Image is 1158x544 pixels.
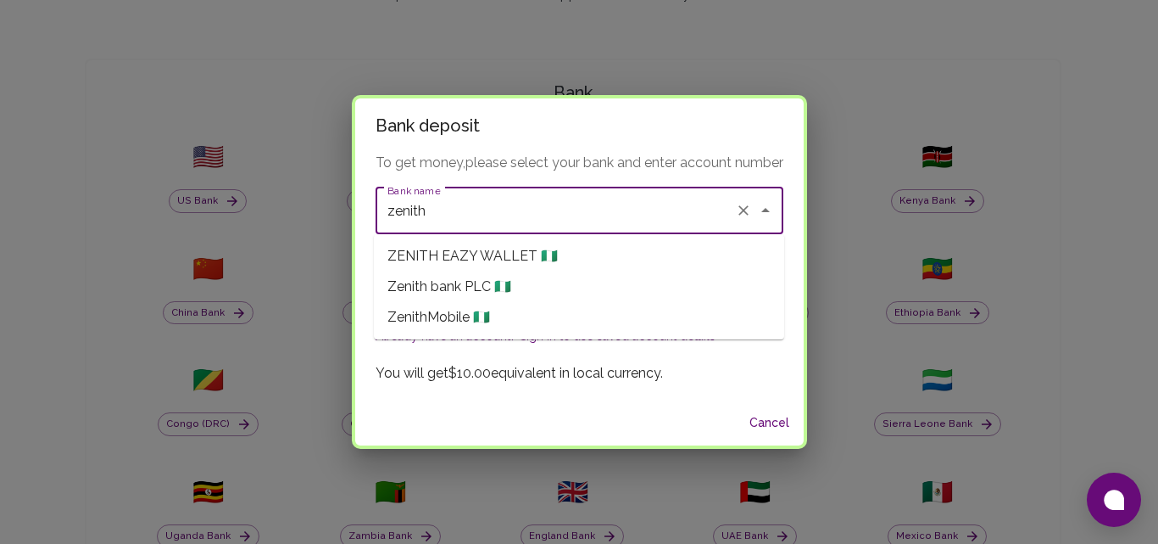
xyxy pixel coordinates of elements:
[743,407,797,439] button: Cancel
[376,363,783,384] p: You will get $10.00 equivalent in local currency.
[732,199,755,222] button: Clear
[387,183,440,198] label: Bank name
[376,153,783,173] p: To get money, please select your bank and enter account number
[1087,473,1141,527] button: Open chat window
[355,98,804,153] h2: Bank deposit
[387,307,490,328] span: ZenithMobile 🇳🇬
[754,199,777,222] button: Close
[387,277,511,297] span: Zenith bank PLC 🇳🇬
[387,246,558,266] span: ZENITH EAZY WALLET 🇳🇬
